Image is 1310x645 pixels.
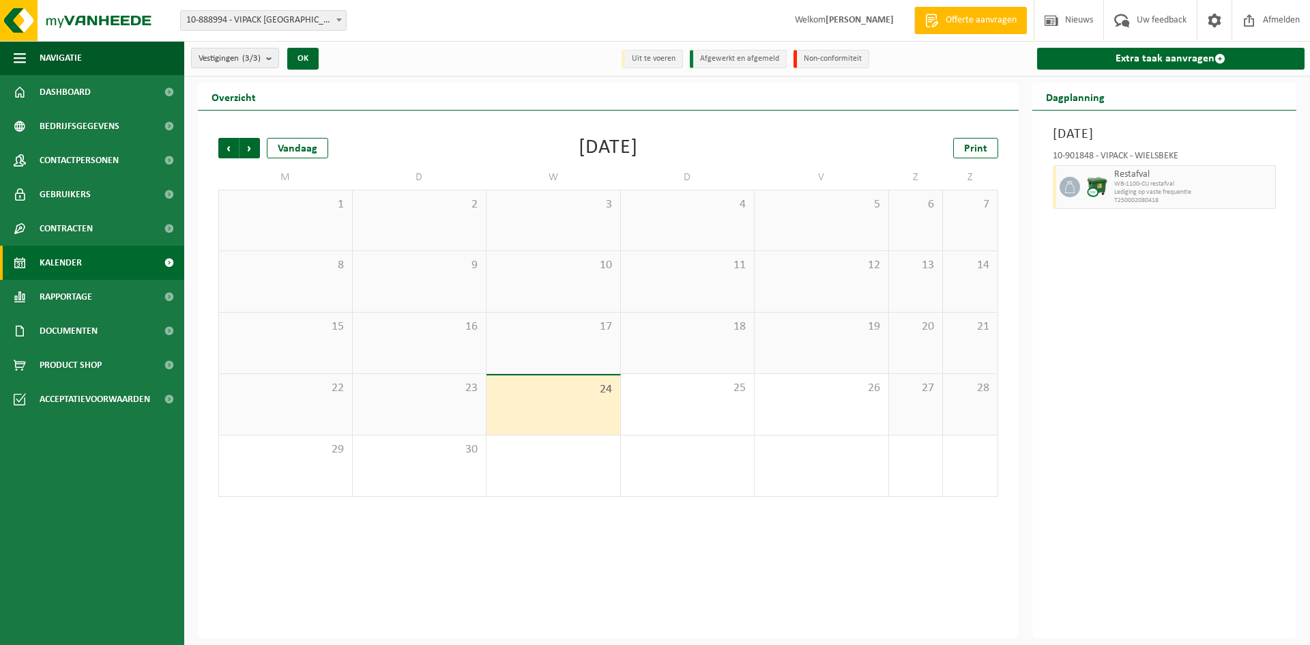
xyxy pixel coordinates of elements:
span: 20 [896,319,936,334]
span: 4 [628,197,748,212]
td: Z [889,165,944,190]
span: 25 [628,381,748,396]
span: 9 [360,258,480,273]
span: 5 [761,197,882,212]
span: 3 [493,197,613,212]
td: D [621,165,755,190]
td: Z [943,165,998,190]
strong: [PERSON_NAME] [826,15,894,25]
span: 23 [360,381,480,396]
span: 12 [761,258,882,273]
span: 30 [360,442,480,457]
span: Rapportage [40,280,92,314]
h2: Dagplanning [1032,83,1118,110]
span: 10 [493,258,613,273]
td: D [353,165,487,190]
h2: Overzicht [198,83,270,110]
span: Navigatie [40,41,82,75]
span: Offerte aanvragen [942,14,1020,27]
span: Bedrijfsgegevens [40,109,119,143]
span: 18 [628,319,748,334]
span: Restafval [1114,169,1272,180]
span: 11 [628,258,748,273]
span: 13 [896,258,936,273]
span: Gebruikers [40,177,91,212]
img: WB-1100-CU [1087,177,1107,197]
span: 26 [761,381,882,396]
div: 10-901848 - VIPACK - WIELSBEKE [1053,152,1277,165]
span: 19 [761,319,882,334]
button: OK [287,48,319,70]
span: T250002080418 [1114,197,1272,205]
span: 10-888994 - VIPACK NV - WIELSBEKE [180,10,347,31]
li: Afgewerkt en afgemeld [690,50,787,68]
span: 21 [950,319,990,334]
span: 17 [493,319,613,334]
span: 7 [950,197,990,212]
span: Kalender [40,246,82,280]
span: Volgende [239,138,260,158]
td: M [218,165,353,190]
div: [DATE] [579,138,638,158]
span: 10-888994 - VIPACK NV - WIELSBEKE [181,11,346,30]
span: 14 [950,258,990,273]
span: 8 [226,258,345,273]
span: Acceptatievoorwaarden [40,382,150,416]
h3: [DATE] [1053,124,1277,145]
span: 22 [226,381,345,396]
a: Print [953,138,998,158]
span: Documenten [40,314,98,348]
div: Vandaag [267,138,328,158]
td: W [486,165,621,190]
li: Non-conformiteit [794,50,869,68]
span: 24 [493,382,613,397]
a: Offerte aanvragen [914,7,1027,34]
span: 29 [226,442,345,457]
span: 1 [226,197,345,212]
span: Dashboard [40,75,91,109]
span: 2 [360,197,480,212]
button: Vestigingen(3/3) [191,48,279,68]
span: Print [964,143,987,154]
span: 6 [896,197,936,212]
count: (3/3) [242,54,261,63]
span: Vestigingen [199,48,261,69]
span: WB-1100-CU restafval [1114,180,1272,188]
a: Extra taak aanvragen [1037,48,1305,70]
span: Contracten [40,212,93,246]
span: Lediging op vaste frequentie [1114,188,1272,197]
span: 28 [950,381,990,396]
span: 27 [896,381,936,396]
span: Vorige [218,138,239,158]
span: Contactpersonen [40,143,119,177]
td: V [755,165,889,190]
li: Uit te voeren [622,50,683,68]
span: 15 [226,319,345,334]
span: Product Shop [40,348,102,382]
span: 16 [360,319,480,334]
